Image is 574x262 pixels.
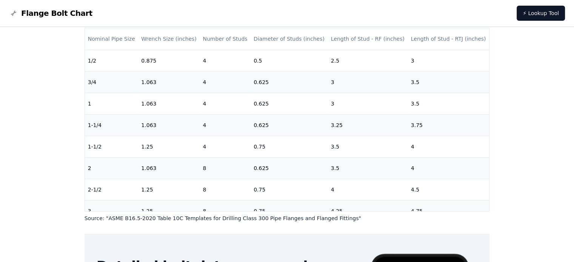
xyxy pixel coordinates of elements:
[251,114,328,136] td: 0.625
[408,71,489,93] td: 3.5
[251,28,328,50] th: Diameter of Studs (inches)
[328,136,408,157] td: 3.5
[408,50,489,71] td: 3
[408,93,489,114] td: 3.5
[251,71,328,93] td: 0.625
[328,179,408,200] td: 4
[200,50,251,71] td: 4
[200,179,251,200] td: 8
[200,200,251,222] td: 8
[517,6,565,21] a: ⚡ Lookup Tool
[85,50,138,71] td: 1/2
[85,71,138,93] td: 3/4
[251,157,328,179] td: 0.625
[200,28,251,50] th: Number of Studs
[138,50,200,71] td: 0.875
[408,200,489,222] td: 4.75
[328,157,408,179] td: 3.5
[85,200,138,222] td: 3
[9,9,18,18] img: Flange Bolt Chart Logo
[138,200,200,222] td: 1.25
[85,157,138,179] td: 2
[85,215,490,222] p: Source: " ASME B16.5-2020 Table 10C Templates for Drilling Class 300 Pipe Flanges and Flanged Fit...
[138,71,200,93] td: 1.063
[200,114,251,136] td: 4
[138,114,200,136] td: 1.063
[251,200,328,222] td: 0.75
[85,136,138,157] td: 1-1/2
[328,28,408,50] th: Length of Stud - RF (inches)
[251,93,328,114] td: 0.625
[85,179,138,200] td: 2-1/2
[251,179,328,200] td: 0.75
[9,8,92,18] a: Flange Bolt Chart LogoFlange Bolt Chart
[408,114,489,136] td: 3.75
[200,71,251,93] td: 4
[251,50,328,71] td: 0.5
[200,93,251,114] td: 4
[408,157,489,179] td: 4
[408,136,489,157] td: 4
[85,28,138,50] th: Nominal Pipe Size
[138,157,200,179] td: 1.063
[138,93,200,114] td: 1.063
[138,136,200,157] td: 1.25
[200,136,251,157] td: 4
[251,136,328,157] td: 0.75
[85,114,138,136] td: 1-1/4
[21,8,92,18] span: Flange Bolt Chart
[138,28,200,50] th: Wrench Size (inches)
[328,50,408,71] td: 2.5
[408,28,489,50] th: Length of Stud - RTJ (inches)
[408,179,489,200] td: 4.5
[328,93,408,114] td: 3
[85,93,138,114] td: 1
[328,114,408,136] td: 3.25
[138,179,200,200] td: 1.25
[200,157,251,179] td: 8
[328,200,408,222] td: 4.25
[328,71,408,93] td: 3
